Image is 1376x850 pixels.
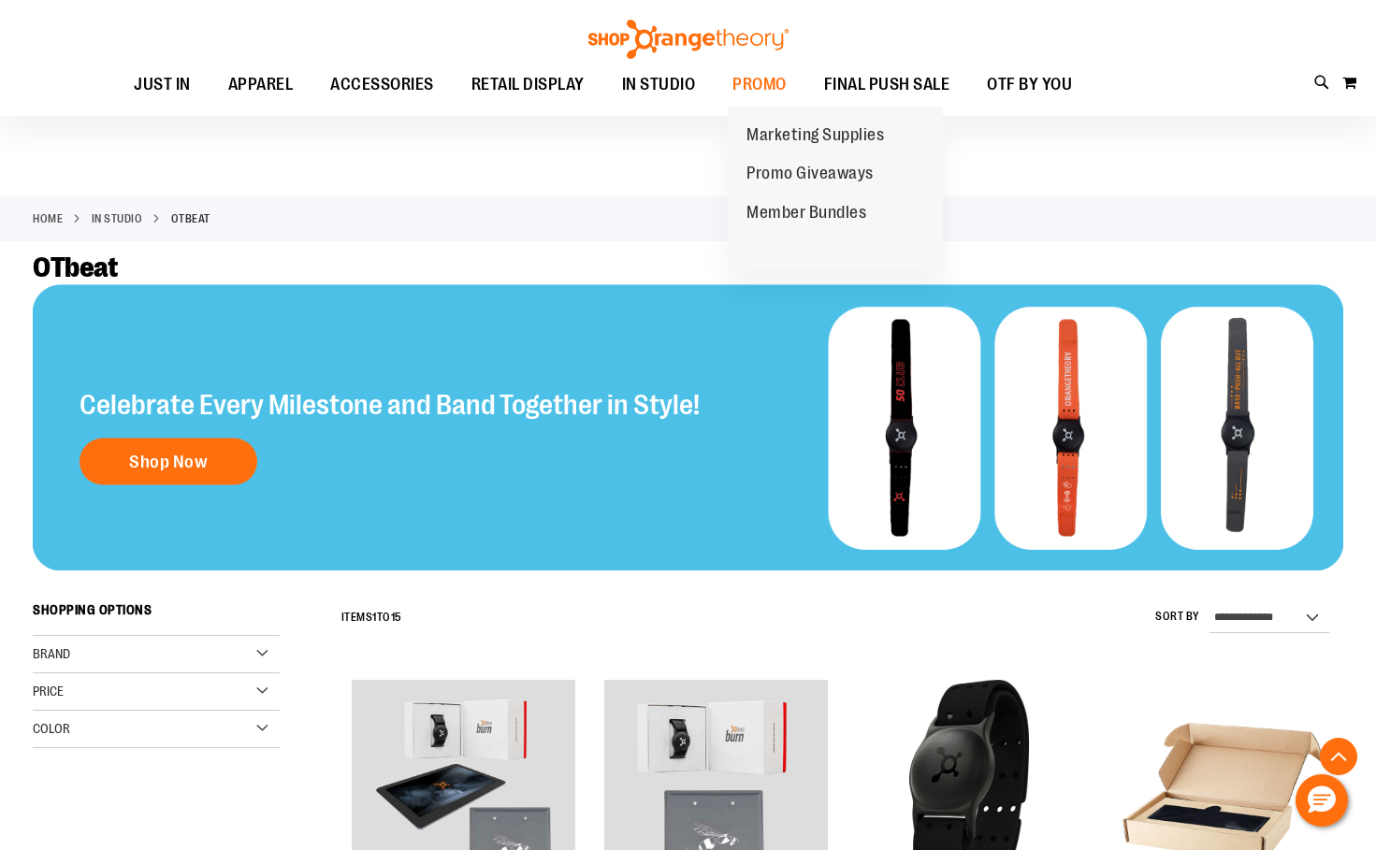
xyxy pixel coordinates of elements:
span: Marketing Supplies [746,125,884,149]
a: PROMO [714,64,805,107]
span: Shop Now [129,451,208,471]
span: 1 [372,611,377,624]
a: JUST IN [115,64,210,107]
a: RETAIL DISPLAY [453,64,603,107]
span: RETAIL DISPLAY [471,64,585,106]
span: ACCESSORIES [330,64,434,106]
span: Member Bundles [746,203,866,226]
a: ACCESSORIES [311,64,453,107]
label: Sort By [1155,609,1200,625]
span: APPAREL [228,64,294,106]
span: Color [33,721,70,736]
span: PROMO [732,64,787,106]
a: Shop Now [80,438,257,484]
a: Promo Giveaways [728,154,892,194]
a: APPAREL [210,64,312,107]
img: Shop Orangetheory [586,20,791,59]
span: OTbeat [33,252,117,283]
span: Brand [33,646,70,661]
span: IN STUDIO [622,64,696,106]
a: FINAL PUSH SALE [805,64,969,107]
span: Promo Giveaways [746,164,874,187]
h2: Celebrate Every Milestone and Band Together in Style! [80,389,700,419]
span: OTF BY YOU [987,64,1072,106]
a: IN STUDIO [603,64,715,106]
ul: PROMO [728,107,943,270]
a: OTF BY YOU [968,64,1091,107]
span: JUST IN [134,64,191,106]
a: Member Bundles [728,194,885,233]
strong: OTbeat [171,210,210,227]
span: 15 [391,611,402,624]
button: Hello, have a question? Let’s chat. [1296,774,1348,827]
span: FINAL PUSH SALE [824,64,950,106]
a: Marketing Supplies [728,116,903,155]
span: Price [33,684,64,699]
strong: Shopping Options [33,594,280,636]
a: IN STUDIO [92,210,143,227]
a: Home [33,210,63,227]
button: Back To Top [1320,738,1357,775]
h2: Items to [341,603,402,632]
